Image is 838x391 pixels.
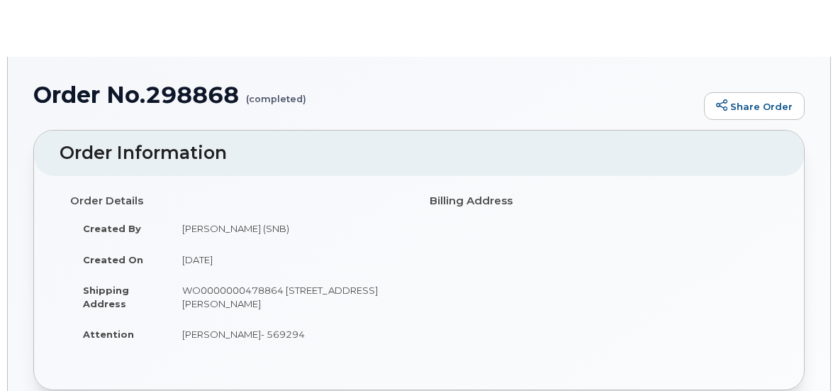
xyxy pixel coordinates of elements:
[83,254,143,265] strong: Created On
[83,329,134,340] strong: Attention
[704,92,805,121] a: Share Order
[60,143,778,163] h2: Order Information
[169,319,408,350] td: [PERSON_NAME]- 569294
[169,275,408,319] td: WO0000000478864 [STREET_ADDRESS][PERSON_NAME]
[169,244,408,275] td: [DATE]
[83,223,141,234] strong: Created By
[83,285,129,309] strong: Shipping Address
[430,195,768,207] h4: Billing Address
[33,82,697,107] h1: Order No.298868
[246,82,306,104] small: (completed)
[169,213,408,244] td: [PERSON_NAME] (SNB)
[70,195,408,207] h4: Order Details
